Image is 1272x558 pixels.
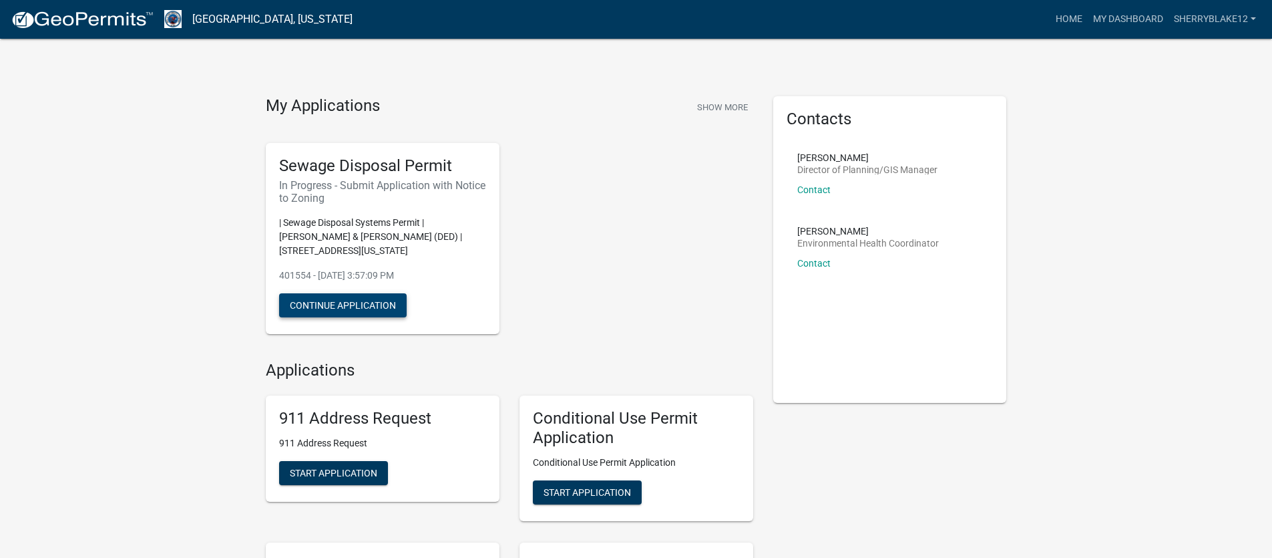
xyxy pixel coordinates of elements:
[279,216,486,258] p: | Sewage Disposal Systems Permit | [PERSON_NAME] & [PERSON_NAME] (DED) | [STREET_ADDRESS][US_STATE]
[533,409,740,448] h5: Conditional Use Permit Application
[1088,7,1169,32] a: My Dashboard
[797,165,937,174] p: Director of Planning/GIS Manager
[279,436,486,450] p: 911 Address Request
[797,184,831,195] a: Contact
[279,156,486,176] h5: Sewage Disposal Permit
[164,10,182,28] img: Henry County, Iowa
[797,153,937,162] p: [PERSON_NAME]
[797,258,831,269] a: Contact
[192,8,353,31] a: [GEOGRAPHIC_DATA], [US_STATE]
[279,461,388,485] button: Start Application
[787,110,994,129] h5: Contacts
[797,227,939,236] p: [PERSON_NAME]
[533,456,740,470] p: Conditional Use Permit Application
[290,468,377,478] span: Start Application
[279,269,486,283] p: 401554 - [DATE] 3:57:09 PM
[279,179,486,204] h6: In Progress - Submit Application with Notice to Zoning
[797,239,939,248] p: Environmental Health Coordinator
[1169,7,1261,32] a: sherryblake12
[533,480,642,505] button: Start Application
[692,96,753,118] button: Show More
[266,361,753,380] h4: Applications
[1050,7,1088,32] a: Home
[279,293,407,317] button: Continue Application
[266,96,380,116] h4: My Applications
[279,409,486,428] h5: 911 Address Request
[544,487,631,498] span: Start Application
